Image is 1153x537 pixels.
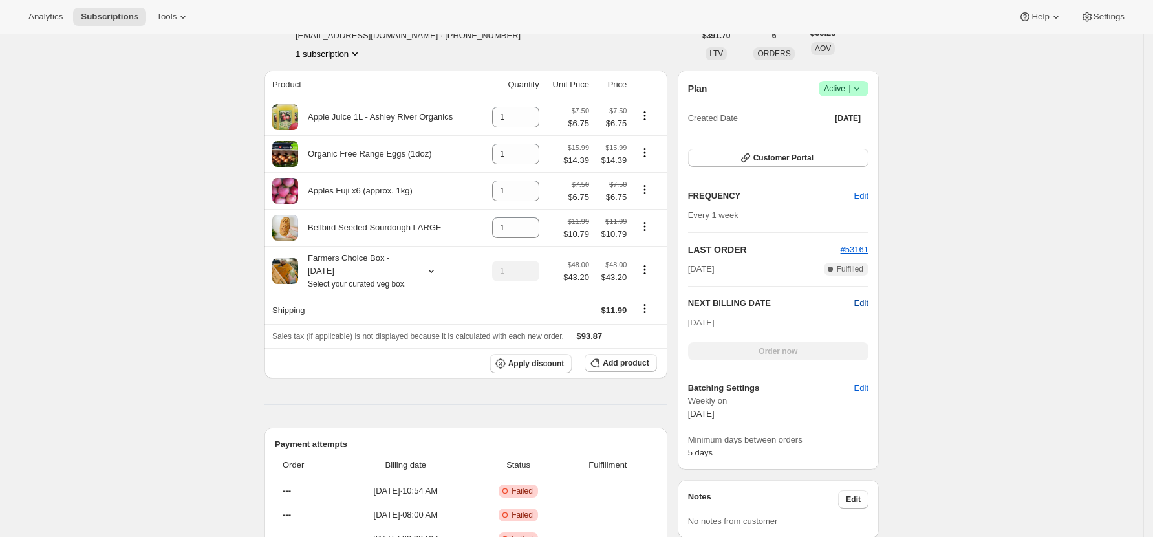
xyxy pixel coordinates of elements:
button: Product actions [634,109,655,123]
button: Edit [846,186,876,206]
button: Edit [838,490,868,509]
span: $14.39 [563,154,589,167]
div: Organic Free Range Eggs (1doz) [298,148,431,160]
span: --- [283,486,291,496]
span: Fulfillment [566,459,649,472]
small: $11.99 [568,217,589,225]
span: [DATE] · 08:00 AM [341,509,471,521]
button: Customer Portal [688,149,868,167]
small: $15.99 [568,144,589,151]
th: Order [275,451,338,479]
span: Add product [603,358,649,368]
a: #53161 [841,245,868,254]
span: ORDERS [757,49,790,58]
span: Subscriptions [81,12,138,22]
span: Created Date [688,112,738,125]
th: Quantity [481,71,543,99]
span: Analytics [28,12,63,22]
span: [DATE] · 10:54 AM [341,485,471,498]
div: Farmers Choice Box - [DATE] [298,252,415,290]
button: Product actions [634,263,655,277]
small: Select your curated veg box. [308,279,406,289]
h2: FREQUENCY [688,190,854,203]
span: Edit [846,494,861,505]
button: Edit [854,297,868,310]
span: Status [478,459,559,472]
small: $7.50 [572,107,589,115]
button: Settings [1073,8,1132,26]
button: Subscriptions [73,8,146,26]
span: Weekly on [688,395,868,408]
span: [DATE] [688,318,715,327]
span: [DATE] [688,263,715,276]
span: $6.75 [568,191,589,204]
button: Analytics [21,8,70,26]
button: Add product [585,354,656,372]
th: Unit Price [543,71,593,99]
small: $48.00 [568,261,589,268]
span: --- [283,510,291,520]
img: product img [272,141,298,167]
h2: Payment attempts [275,438,657,451]
span: $43.20 [563,271,589,284]
button: Product actions [634,182,655,197]
button: Product actions [296,47,361,60]
button: 6 [764,27,784,45]
span: 5 days [688,448,713,457]
span: Settings [1094,12,1125,22]
span: AOV [815,44,831,53]
span: Every 1 week [688,210,738,220]
small: $15.99 [605,144,627,151]
span: No notes from customer [688,516,778,526]
small: $7.50 [609,181,627,188]
span: Active [824,82,863,95]
div: Apple Juice 1L - Ashley River Organics [298,111,453,124]
span: $10.79 [597,228,627,241]
small: $7.50 [572,181,589,188]
span: [DATE] [688,409,715,419]
button: Tools [149,8,197,26]
h2: NEXT BILLING DATE [688,297,854,310]
span: $43.20 [597,271,627,284]
h3: Notes [688,490,839,509]
button: Apply discount [490,354,572,373]
small: $48.00 [605,261,627,268]
small: $11.99 [605,217,627,225]
img: product img [272,104,298,130]
span: $391.70 [702,30,730,41]
img: product img [272,178,298,204]
span: Failed [512,486,533,496]
span: $14.39 [597,154,627,167]
div: Bellbird Seeded Sourdough LARGE [298,221,442,234]
span: [DATE] [835,113,861,124]
span: Billing date [341,459,471,472]
small: $7.50 [609,107,627,115]
span: Help [1031,12,1049,22]
span: Customer Portal [753,153,814,163]
img: product img [272,258,298,284]
th: Product [264,71,481,99]
button: Edit [846,378,876,399]
span: | [848,83,850,94]
img: product img [272,215,298,241]
span: $6.75 [597,117,627,130]
button: Product actions [634,146,655,160]
span: Apply discount [508,358,565,369]
span: Sales tax (if applicable) is not displayed because it is calculated with each new order. [272,332,564,341]
div: Apples Fuji x6 (approx. 1kg) [298,184,413,197]
button: [DATE] [827,109,868,127]
button: Product actions [634,219,655,234]
th: Shipping [264,296,481,324]
span: Fulfilled [837,264,863,274]
span: $11.99 [601,305,627,315]
span: $93.87 [577,331,603,341]
span: [EMAIL_ADDRESS][DOMAIN_NAME] · [PHONE_NUMBER] [296,29,521,42]
span: Minimum days between orders [688,433,868,446]
h2: Plan [688,82,707,95]
span: Edit [854,382,868,395]
span: $6.75 [568,117,589,130]
span: Tools [156,12,177,22]
button: $391.70 [695,27,738,45]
